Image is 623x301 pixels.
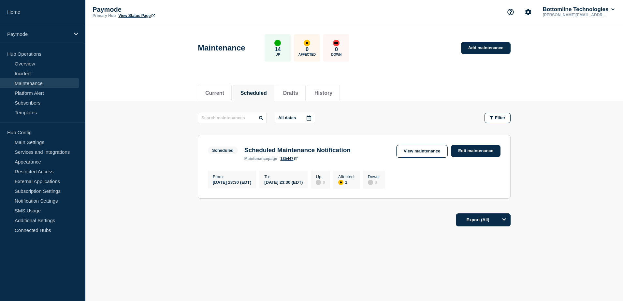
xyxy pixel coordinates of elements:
p: Primary Hub [93,13,116,18]
p: All dates [278,115,296,120]
h1: Maintenance [198,43,245,52]
div: affected [338,180,343,185]
a: Edit maintenance [451,145,500,157]
div: 0 [316,179,325,185]
h3: Scheduled Maintenance Notification [244,147,351,154]
div: down [333,40,340,46]
p: Affected : [338,174,355,179]
p: From : [213,174,251,179]
span: maintenance [244,156,268,161]
div: affected [304,40,310,46]
p: page [244,156,277,161]
p: Paymode [7,31,70,37]
p: [PERSON_NAME][EMAIL_ADDRESS][PERSON_NAME][DOMAIN_NAME] [542,13,609,17]
p: Down [331,53,342,56]
a: Add maintenance [461,42,511,54]
p: Paymode [93,6,223,13]
a: View Status Page [118,13,154,18]
p: Affected [298,53,316,56]
a: 135447 [280,156,297,161]
button: Account settings [521,5,535,19]
button: Scheduled [240,90,267,96]
div: 1 [338,179,355,185]
div: [DATE] 23:30 (EDT) [264,179,303,185]
p: Up : [316,174,325,179]
div: [DATE] 23:30 (EDT) [213,179,251,185]
span: Filter [495,115,505,120]
button: Options [498,213,511,226]
div: disabled [316,180,321,185]
p: 14 [275,46,281,53]
div: Scheduled [212,148,234,153]
button: All dates [275,113,315,123]
div: disabled [368,180,373,185]
button: Export (All) [456,213,511,226]
p: Down : [368,174,380,179]
div: up [274,40,281,46]
p: Up [275,53,280,56]
p: 0 [306,46,309,53]
button: Drafts [283,90,298,96]
p: To : [264,174,303,179]
button: History [314,90,332,96]
input: Search maintenances [198,113,267,123]
button: Current [205,90,224,96]
div: 0 [368,179,380,185]
a: View maintenance [396,145,448,158]
button: Support [504,5,517,19]
button: Bottomline Technologies [542,6,616,13]
button: Filter [485,113,511,123]
p: 0 [335,46,338,53]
